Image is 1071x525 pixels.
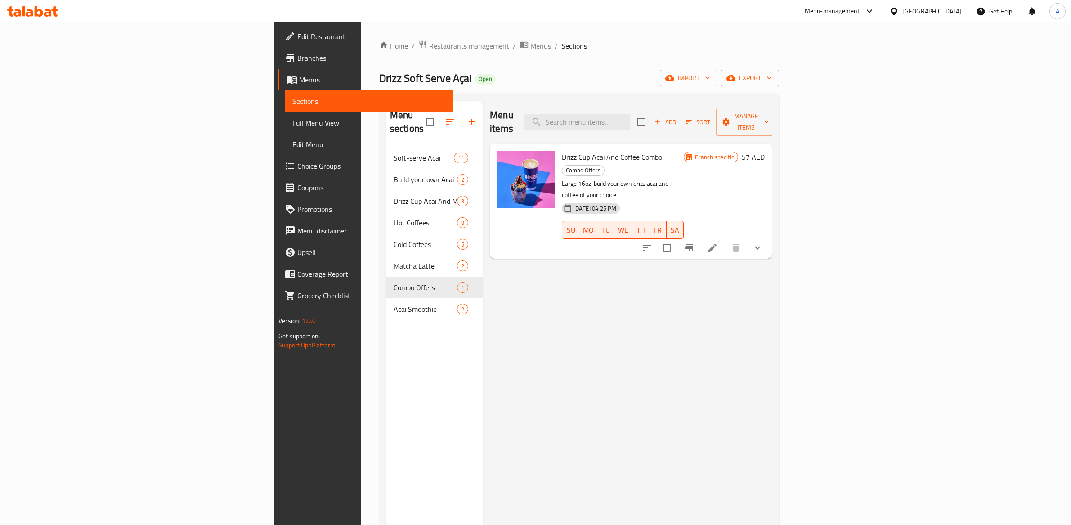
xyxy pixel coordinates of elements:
[454,153,468,163] div: items
[490,108,513,135] h2: Menu items
[562,150,662,164] span: Drizz Cup Acai And Coffee Combo
[461,111,483,133] button: Add section
[752,242,763,253] svg: Show Choices
[278,315,300,327] span: Version:
[530,40,551,51] span: Menus
[1056,6,1059,16] span: A
[660,70,717,86] button: import
[278,285,453,306] a: Grocery Checklist
[570,204,620,213] span: [DATE] 04:25 PM
[297,269,446,279] span: Coverage Report
[386,298,483,320] div: Acai Smoothie2
[457,217,468,228] div: items
[457,175,468,184] span: 2
[686,117,710,127] span: Sort
[562,221,579,239] button: SU
[475,75,496,83] span: Open
[691,153,738,162] span: Branch specific
[386,212,483,233] div: Hot Coffees8
[292,117,446,128] span: Full Menu View
[386,233,483,255] div: Cold Coffees5
[278,263,453,285] a: Coverage Report
[457,219,468,227] span: 8
[721,70,779,86] button: export
[653,224,663,237] span: FR
[618,224,628,237] span: WE
[457,240,468,249] span: 5
[386,169,483,190] div: Build your own Acai2
[278,69,453,90] a: Menus
[524,114,630,130] input: search
[297,247,446,258] span: Upsell
[394,260,457,271] span: Matcha Latte
[632,221,649,239] button: TH
[683,115,713,129] button: Sort
[297,53,446,63] span: Branches
[386,277,483,298] div: Combo Offers1
[278,155,453,177] a: Choice Groups
[454,154,468,162] span: 11
[649,221,666,239] button: FR
[670,224,680,237] span: SA
[651,115,680,129] span: Add item
[636,237,658,259] button: sort-choices
[667,221,684,239] button: SA
[658,238,677,257] span: Select to update
[386,147,483,169] div: Soft-serve Acai11
[513,40,516,51] li: /
[429,40,509,51] span: Restaurants management
[394,304,457,314] span: Acai Smoothie
[292,139,446,150] span: Edit Menu
[394,153,454,163] span: Soft-serve Acai
[394,217,457,228] div: Hot Coffees
[583,224,594,237] span: MO
[285,134,453,155] a: Edit Menu
[566,224,576,237] span: SU
[278,198,453,220] a: Promotions
[394,174,457,185] span: Build your own Acai
[297,161,446,171] span: Choice Groups
[651,115,680,129] button: Add
[747,237,768,259] button: show more
[278,47,453,69] a: Branches
[379,68,471,88] span: Drizz Soft Serve Açai
[457,197,468,206] span: 3
[292,96,446,107] span: Sections
[475,74,496,85] div: Open
[418,40,509,52] a: Restaurants management
[297,204,446,215] span: Promotions
[723,111,769,133] span: Manage items
[457,260,468,271] div: items
[439,111,461,133] span: Sort sections
[394,282,457,293] span: Combo Offers
[457,196,468,206] div: items
[653,117,677,127] span: Add
[562,165,605,176] div: Combo Offers
[636,224,645,237] span: TH
[678,237,700,259] button: Branch-specific-item
[667,72,710,84] span: import
[457,305,468,314] span: 2
[805,6,860,17] div: Menu-management
[716,108,776,136] button: Manage items
[520,40,551,52] a: Menus
[379,40,779,52] nav: breadcrumb
[421,112,439,131] span: Select all sections
[278,177,453,198] a: Coupons
[394,239,457,250] div: Cold Coffees
[278,220,453,242] a: Menu disclaimer
[555,40,558,51] li: /
[285,90,453,112] a: Sections
[386,144,483,323] nav: Menu sections
[394,196,457,206] div: Drizz Cup Acai And Matcha Latte Combo
[457,174,468,185] div: items
[386,255,483,277] div: Matcha Latte2
[725,237,747,259] button: delete
[902,6,962,16] div: [GEOGRAPHIC_DATA]
[579,221,597,239] button: MO
[297,182,446,193] span: Coupons
[302,315,316,327] span: 1.0.0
